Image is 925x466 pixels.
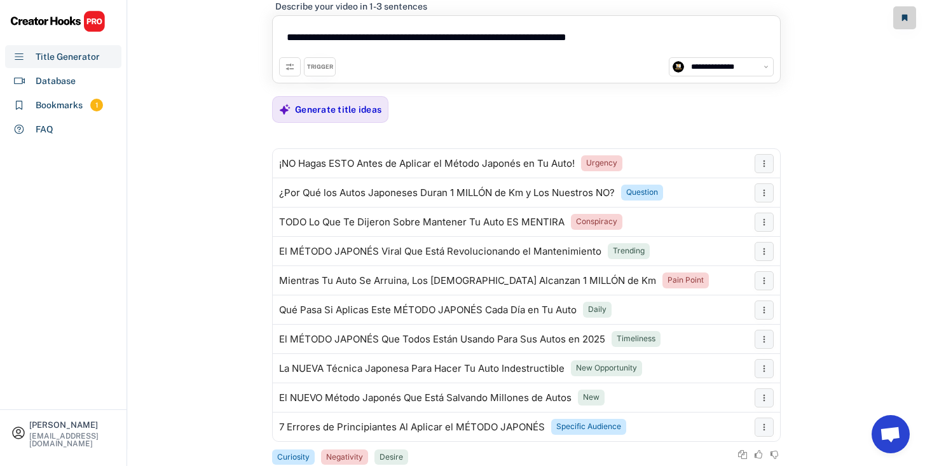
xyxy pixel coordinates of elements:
[279,276,656,286] div: Mientras Tu Auto Se Arruina, Los [DEMOGRAPHIC_DATA] Alcanzan 1 MILLÓN de Km
[10,10,106,32] img: CHPRO%20Logo.svg
[380,452,403,463] div: Desire
[90,100,103,111] div: 1
[279,217,565,227] div: TODO Lo Que Te Dijeron Sobre Mantener Tu Auto ES MENTIRA
[36,74,76,88] div: Database
[626,187,658,198] div: Question
[29,421,116,429] div: [PERSON_NAME]
[279,364,565,374] div: La NUEVA Técnica Japonesa Para Hacer Tu Auto Indestructible
[576,363,637,374] div: New Opportunity
[279,334,605,344] div: El MÉTODO JAPONÉS Que Todos Están Usando Para Sus Autos en 2025
[275,1,427,12] div: Describe your video in 1-3 sentences
[277,452,310,463] div: Curiosity
[307,63,333,71] div: TRIGGER
[295,104,381,115] div: Generate title ideas
[586,158,617,169] div: Urgency
[613,246,645,257] div: Trending
[872,415,910,453] a: Chat abierto
[36,99,83,112] div: Bookmarks
[576,216,617,227] div: Conspiracy
[29,432,116,448] div: [EMAIL_ADDRESS][DOMAIN_NAME]
[326,452,363,463] div: Negativity
[588,304,606,315] div: Daily
[279,422,545,432] div: 7 Errores de Principiantes Al Aplicar el MÉTODO JAPONÉS
[668,275,704,286] div: Pain Point
[279,188,615,198] div: ¿Por Qué los Autos Japoneses Duran 1 MILLÓN de Km y Los Nuestros NO?
[36,123,53,136] div: FAQ
[279,393,572,403] div: El NUEVO Método Japonés Que Está Salvando Millones de Autos
[583,392,600,403] div: New
[673,61,684,73] img: channels4_profile.jpg
[36,50,100,64] div: Title Generator
[556,421,621,432] div: Specific Audience
[279,246,601,257] div: El MÉTODO JAPONÉS Viral Que Está Revolucionando el Mantenimiento
[279,305,577,315] div: Qué Pasa Si Aplicas Este MÉTODO JAPONÉS Cada Día en Tu Auto
[279,159,575,169] div: ¡NO Hagas ESTO Antes de Aplicar el Método Japonés en Tu Auto!
[617,334,655,344] div: Timeliness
